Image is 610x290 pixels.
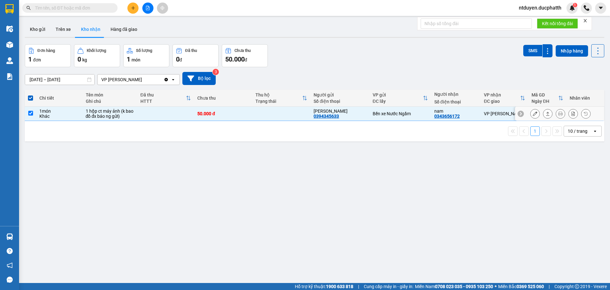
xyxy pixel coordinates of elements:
span: caret-down [598,5,604,11]
div: Ngày ĐH [532,99,558,104]
span: 50.000 [225,55,245,63]
div: Bến xe Nước Ngầm [373,111,428,116]
button: 1 [530,126,540,136]
th: Toggle SortBy [369,90,431,107]
div: Chưa thu [234,48,251,53]
sup: 3 [213,69,219,75]
span: notification [7,262,13,268]
button: Kho nhận [76,22,105,37]
div: VP [PERSON_NAME] [484,111,525,116]
button: aim [157,3,168,14]
div: Đã thu [185,48,197,53]
span: ⚪️ [495,285,497,288]
button: file-add [142,3,153,14]
div: Ghi chú [86,99,134,104]
button: Kho gửi [25,22,51,37]
img: warehouse-icon [6,25,13,32]
div: Khác [39,114,79,119]
div: 50.000 đ [197,111,249,116]
div: Đơn hàng [37,48,55,53]
div: nam [434,109,478,114]
input: Select a date range. [25,74,94,85]
div: Chưa thu [197,95,249,101]
button: Hàng đã giao [105,22,142,37]
button: Kết nối tổng đài [537,18,578,29]
span: | [358,283,359,290]
img: warehouse-icon [6,57,13,64]
svg: open [593,129,598,134]
button: Đơn hàng1đơn [25,44,71,67]
button: Đã thu0đ [173,44,219,67]
button: SMS [523,45,542,56]
span: | [549,283,550,290]
div: VP gửi [373,92,423,97]
span: 0 [176,55,180,63]
div: Sửa đơn hàng [530,109,540,118]
span: plus [131,6,135,10]
span: 1 [127,55,130,63]
th: Toggle SortBy [137,90,194,107]
th: Toggle SortBy [252,90,310,107]
span: 0 [78,55,81,63]
th: Toggle SortBy [481,90,528,107]
button: Nhập hàng [556,45,588,57]
span: ntduyen.ducphatth [514,4,566,12]
div: VP [PERSON_NAME] [101,76,142,83]
button: Trên xe [51,22,76,37]
strong: 0708 023 035 - 0935 103 250 [435,284,493,289]
span: aim [160,6,165,10]
div: Giao hàng [543,109,552,118]
span: đ [245,57,247,62]
button: Số lượng1món [123,44,169,67]
div: HTTT [140,99,186,104]
div: Số lượng [136,48,152,53]
div: ĐC lấy [373,99,423,104]
strong: 1900 633 818 [326,284,353,289]
svg: Clear value [164,77,169,82]
span: đ [180,57,182,62]
img: warehouse-icon [6,233,13,240]
span: question-circle [7,248,13,254]
div: Chi tiết [39,95,79,101]
div: Trạng thái [255,99,302,104]
span: kg [82,57,87,62]
strong: 0369 525 060 [517,284,544,289]
span: search [26,6,31,10]
div: 0343656172 [434,114,460,119]
div: 1 món [39,109,79,114]
button: Khối lượng0kg [74,44,120,67]
span: copyright [575,284,579,289]
div: Nhân viên [570,95,600,101]
div: Đã thu [140,92,186,97]
div: Tên món [86,92,134,97]
span: Miền Bắc [498,283,544,290]
img: solution-icon [6,73,13,80]
div: ANH THANH [314,109,366,114]
img: warehouse-icon [6,41,13,48]
div: VP nhận [484,92,520,97]
sup: 1 [573,3,577,7]
div: Người gửi [314,92,366,97]
span: Cung cấp máy in - giấy in: [364,283,413,290]
span: 1 [28,55,32,63]
div: Số điện thoại [314,99,366,104]
span: đơn [33,57,41,62]
span: close [583,18,587,23]
img: phone-icon [584,5,589,11]
input: Tìm tên, số ĐT hoặc mã đơn [35,4,110,11]
span: 1 [574,3,576,7]
button: Chưa thu50.000đ [222,44,268,67]
button: caret-down [595,3,606,14]
div: 10 / trang [568,128,587,134]
img: icon-new-feature [569,5,575,11]
div: 0394345633 [314,114,339,119]
button: Bộ lọc [182,72,216,85]
div: Mã GD [532,92,558,97]
span: file-add [146,6,150,10]
span: món [132,57,140,62]
th: Toggle SortBy [528,90,566,107]
span: Miền Nam [415,283,493,290]
span: message [7,277,13,283]
div: Thu hộ [255,92,302,97]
